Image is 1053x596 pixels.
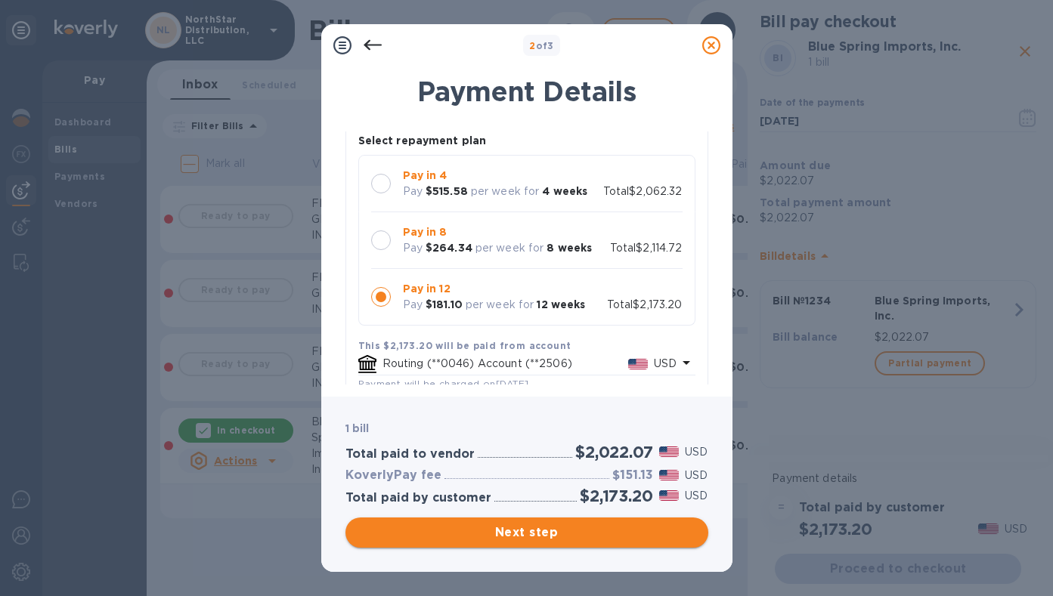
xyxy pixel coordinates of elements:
[403,297,423,313] p: Pay
[471,184,540,199] p: per week for
[575,443,652,462] h2: $2,022.07
[426,298,463,310] b: $181.10
[403,169,448,181] b: Pay in 4
[612,468,653,483] h3: $151.13
[345,517,708,548] button: Next step
[628,359,649,369] img: USD
[537,298,585,310] b: 12 weeks
[358,134,487,147] b: Select repayment plan
[659,490,680,501] img: USD
[475,240,544,256] p: per week for
[345,76,708,107] h1: Payment Details
[382,356,628,372] p: Routing (**0046) Account (**2506)
[358,340,571,351] b: This $2,173.20 will be paid from account
[685,444,708,460] p: USD
[659,470,680,480] img: USD
[610,240,683,256] p: Total $2,114.72
[403,184,423,199] p: Pay
[403,240,423,256] p: Pay
[358,523,696,542] span: Next step
[603,184,683,199] p: Total $2,062.32
[685,488,708,504] p: USD
[403,226,448,238] b: Pay in 8
[426,242,472,254] b: $264.34
[345,491,491,505] h3: Total paid by customer
[345,447,475,462] h3: Total paid to vendor
[547,242,592,254] b: 8 weeks
[529,40,554,51] b: of 3
[345,422,370,434] b: 1 bill
[466,297,534,313] p: per week for
[345,468,441,483] h3: KoverlyPay fee
[659,446,680,457] img: USD
[426,185,468,197] b: $515.58
[358,378,529,389] span: Payment will be charged on [DATE]
[607,297,683,313] p: Total $2,173.20
[580,486,652,505] h2: $2,173.20
[403,283,451,295] b: Pay in 12
[654,356,677,372] p: USD
[542,185,587,197] b: 4 weeks
[685,468,708,483] p: USD
[529,40,535,51] span: 2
